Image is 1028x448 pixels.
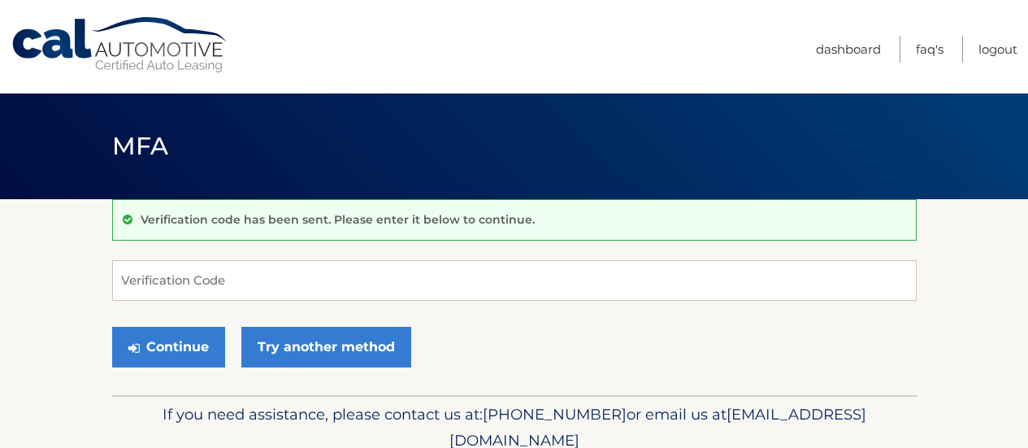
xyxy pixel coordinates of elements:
[241,327,411,368] a: Try another method
[816,36,881,63] a: Dashboard
[112,131,169,161] span: MFA
[483,405,627,424] span: [PHONE_NUMBER]
[141,212,535,227] p: Verification code has been sent. Please enter it below to continue.
[112,260,917,301] input: Verification Code
[978,36,1017,63] a: Logout
[11,16,230,74] a: Cal Automotive
[916,36,943,63] a: FAQ's
[112,327,225,368] button: Continue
